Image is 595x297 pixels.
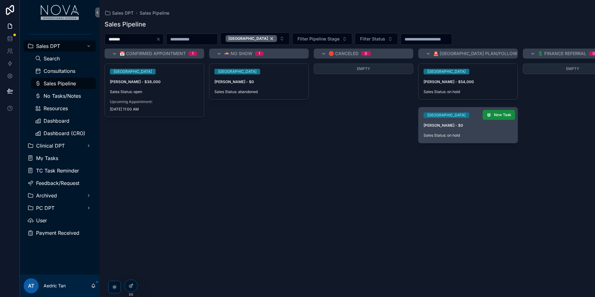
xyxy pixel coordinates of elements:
strong: [PERSON_NAME] - $38,000 [110,79,161,84]
span: Filter Status [360,36,385,42]
span: Sales Status: abandoned [214,89,303,94]
span: Feedback/Request [36,181,79,186]
span: TC Task Reminder [36,168,79,173]
a: Archived [24,190,96,201]
span: Dashboard (CRO) [44,131,85,136]
strong: [PERSON_NAME] - $0 [214,79,254,84]
a: Feedback/Request [24,177,96,189]
span: Filter Pipeline Stage [297,36,340,42]
div: [GEOGRAPHIC_DATA] [427,69,466,74]
span: User [36,218,47,223]
a: PC DPT [24,202,96,214]
a: My Tasks [24,153,96,164]
span: Resources [44,106,68,111]
a: [GEOGRAPHIC_DATA][PERSON_NAME] - $0Sales Status: on holdNew Task [418,107,518,143]
a: Sales Pipeline [31,78,96,89]
span: Sales DPT [36,44,60,49]
span: My Tasks [36,156,58,161]
span: Clinical DPT [36,143,65,148]
span: 🙅‍♀️ No Show [224,50,252,57]
span: Dashboard [44,118,69,123]
img: App logo [41,5,79,20]
h1: Sales Pipeline [105,20,146,29]
span: Search [44,56,60,61]
button: Select Button [292,33,352,45]
button: Unselect NOVA_VALLEY [226,35,277,42]
a: User [24,215,96,226]
div: [GEOGRAPHIC_DATA] [427,112,466,118]
span: Consultations [44,68,75,73]
span: PC DPT [36,205,54,210]
a: [GEOGRAPHIC_DATA][PERSON_NAME] - $0Sales Status: abandoned [209,64,309,100]
span: Empty [566,66,579,71]
span: 💲 Finance Referral [538,50,586,57]
span: Sales Status: on hold [424,89,513,94]
a: Sales DPT [24,40,96,52]
span: Empty [357,66,370,71]
button: Select Button [220,32,290,45]
span: [DATE] 11:00 AM [110,107,199,112]
a: [GEOGRAPHIC_DATA][PERSON_NAME] - $54,000Sales Status: on hold [418,64,518,100]
a: TC Task Reminder [24,165,96,176]
span: Archived [36,193,57,198]
div: 0 [593,51,595,56]
a: Payment Received [24,227,96,238]
span: AT [28,282,34,290]
a: Consultations [31,65,96,77]
span: New Task [494,112,511,117]
span: Sales Status: on hold [424,133,513,138]
a: Resources [31,103,96,114]
div: 0 [365,51,367,56]
span: 🛑 Canceled [329,50,358,57]
a: [GEOGRAPHIC_DATA][PERSON_NAME] - $38,000Sales Status: openUpcoming Appointment:[DATE] 11:00 AM [105,64,204,117]
a: Clinical DPT [24,140,96,151]
button: Select Button [355,33,398,45]
div: 1 [192,51,194,56]
div: [GEOGRAPHIC_DATA] [226,35,277,42]
strong: [PERSON_NAME] - $0 [424,123,463,128]
p: Aedric Tan [44,283,66,289]
div: 1 [259,51,260,56]
a: Sales Pipeline [140,10,169,16]
div: [GEOGRAPHIC_DATA] [114,69,152,74]
span: 📅 Confirmed Appointment [119,50,186,57]
button: New Task [483,110,515,120]
a: Sales DPT [105,10,134,16]
span: Payment Received [36,230,79,235]
button: Clear [156,37,163,42]
div: scrollable content [20,25,100,247]
span: Sales DPT [112,10,134,16]
span: Upcoming Appointment: [110,99,199,104]
a: No Tasks/Notes [31,90,96,101]
span: Sales Pipeline [44,81,76,86]
span: No Tasks/Notes [44,93,81,98]
span: 🚨 [GEOGRAPHIC_DATA] Plan/Follow Up [433,50,524,57]
a: Search [31,53,96,64]
a: Dashboard (CRO) [31,128,96,139]
a: Dashboard [31,115,96,126]
strong: [PERSON_NAME] - $54,000 [424,79,474,84]
span: Sales Status: open [110,89,199,94]
div: [GEOGRAPHIC_DATA] [218,69,256,74]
